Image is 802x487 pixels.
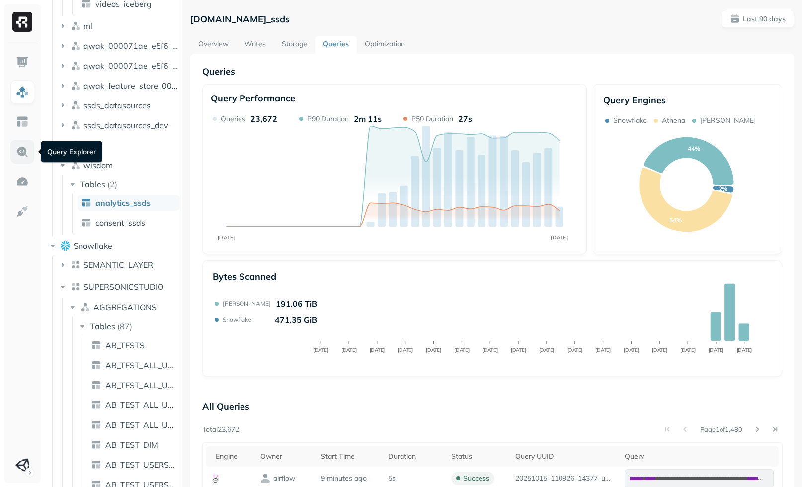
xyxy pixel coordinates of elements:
[105,380,176,390] span: AB_TEST_ALL_USERS_HL_V3
[223,316,251,323] p: Snowflake
[80,302,90,312] img: namespace
[307,114,349,124] p: P90 Duration
[58,97,178,113] button: ssds_datasources
[388,450,441,462] div: Duration
[83,41,178,51] span: qwak_000071ae_e5f6_4c5f_97ab_2b533d00d294_analytics_data
[91,340,101,350] img: table
[237,36,274,54] a: Writes
[16,56,29,69] img: Dashboard
[71,61,80,71] img: namespace
[454,347,470,353] tspan: [DATE]
[15,458,29,472] img: Unity
[105,440,158,450] span: AB_TEST_DIM
[78,318,179,334] button: Tables(87)
[105,340,145,350] span: AB_TESTS
[688,145,700,152] text: 44%
[190,36,237,54] a: Overview
[71,100,80,110] img: namespace
[458,114,472,124] p: 27s
[105,460,176,470] span: AB_TEST_USERS_ENTRIES_ADVERTISING_ID_KEY
[83,21,92,31] span: ml
[700,425,742,434] p: Page 1 of 1,480
[71,81,80,91] img: namespace
[95,198,151,208] span: analytics_ssds
[357,36,413,54] a: Optimization
[511,347,526,353] tspan: [DATE]
[669,216,682,224] text: 54%
[680,347,696,353] tspan: [DATE]
[83,140,98,150] span: test
[16,115,29,128] img: Asset Explorer
[78,195,179,211] a: analytics_ssds
[662,116,685,125] p: Athena
[87,377,180,393] a: AB_TEST_ALL_USERS_HL_V3
[91,400,101,410] img: table
[719,185,727,192] text: 2%
[91,360,101,370] img: table
[83,282,163,292] span: SUPERSONICSTUDIO
[463,474,489,483] p: success
[321,474,378,483] p: 9 minutes ago
[426,347,441,353] tspan: [DATE]
[190,13,290,25] p: [DOMAIN_NAME]_ssds
[315,36,357,54] a: Queries
[83,81,178,91] span: qwak_feature_store_000071ae_e5f6_4c5f_97ab_2b533d00d294
[388,474,396,483] p: 5s
[58,137,178,153] button: test
[58,78,178,94] button: qwak_feature_store_000071ae_e5f6_4c5f_97ab_2b533d00d294
[58,38,178,54] button: qwak_000071ae_e5f6_4c5f_97ab_2b533d00d294_analytics_data
[107,179,117,189] p: ( 2 )
[71,282,80,292] img: lake
[83,260,153,270] span: SEMANTIC_LAYER
[451,450,505,462] div: Status
[652,347,667,353] tspan: [DATE]
[91,440,101,450] img: table
[700,116,756,125] p: [PERSON_NAME]
[273,474,295,483] p: airflow
[274,36,315,54] a: Storage
[41,141,102,163] div: Query Explorer
[223,300,271,307] p: [PERSON_NAME]
[91,380,101,390] img: table
[68,176,179,192] button: Tables(2)
[83,120,168,130] span: ssds_datasources_dev
[354,114,382,124] p: 2m 11s
[58,279,178,294] button: SUPERSONICSTUDIO
[613,116,647,125] p: Snowflake
[87,417,180,433] a: AB_TEST_ALL_USERS_TRENDS_V4
[213,271,276,282] p: Bytes Scanned
[341,347,357,353] tspan: [DATE]
[81,218,91,228] img: table
[58,117,178,133] button: ssds_datasources_dev
[250,114,277,124] p: 23,672
[260,450,311,462] div: Owner
[603,95,772,106] p: Query Engines
[202,66,782,77] p: Queries
[74,241,112,251] span: Snowflake
[68,299,179,315] button: AGGREGATIONS
[515,450,615,462] div: Query UUID
[275,315,317,325] p: 471.35 GiB
[105,400,176,410] span: AB_TEST_ALL_USERS_TRENDS_V3
[105,360,176,370] span: AB_TEST_ALL_USERS_COHORT_HL_V3
[216,450,250,462] div: Engine
[321,450,378,462] div: Start Time
[16,205,29,218] img: Integrations
[87,397,180,413] a: AB_TEST_ALL_USERS_TRENDS_V3
[71,21,80,31] img: namespace
[313,347,328,353] tspan: [DATE]
[93,302,157,312] span: AGGREGATIONS
[91,420,101,430] img: table
[12,12,32,32] img: Ryft
[71,160,80,170] img: namespace
[624,347,639,353] tspan: [DATE]
[83,160,113,170] span: wisdom
[71,120,80,130] img: namespace
[71,140,80,150] img: namespace
[87,337,180,353] a: AB_TESTS
[482,347,498,353] tspan: [DATE]
[91,460,101,470] img: table
[736,347,752,353] tspan: [DATE]
[743,14,786,24] p: Last 90 days
[71,260,80,270] img: lake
